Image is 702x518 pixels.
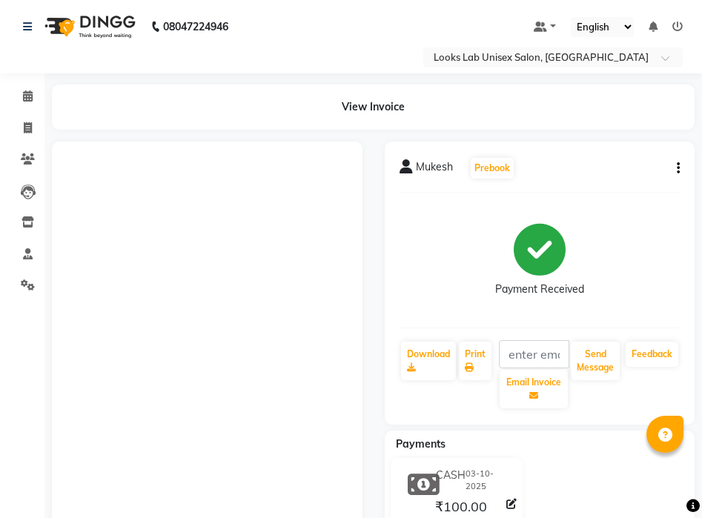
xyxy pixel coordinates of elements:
span: CASH [436,468,466,493]
b: 08047224946 [163,6,228,47]
span: Mukesh [416,159,453,180]
input: enter email [499,340,570,368]
span: 03-10-2025 [466,468,513,493]
button: Prebook [471,158,514,179]
img: logo [38,6,139,47]
button: Send Message [571,342,620,380]
iframe: chat widget [640,459,687,503]
div: View Invoice [52,84,695,130]
a: Print [459,342,491,380]
button: Email Invoice [500,370,569,408]
span: Payments [396,437,446,451]
a: Download [401,342,456,380]
div: Payment Received [495,282,584,297]
a: Feedback [626,342,678,367]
